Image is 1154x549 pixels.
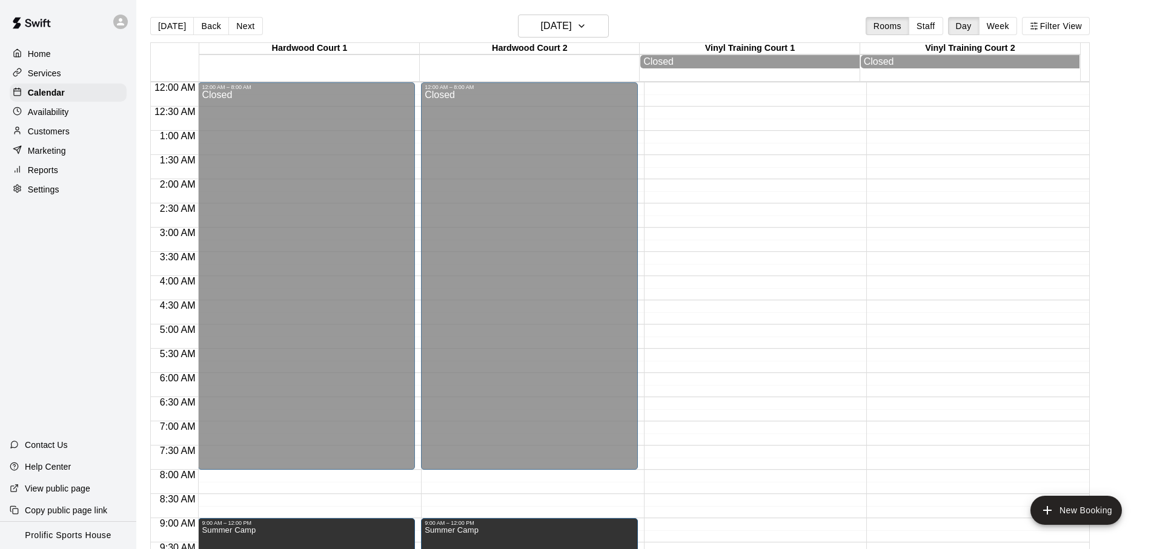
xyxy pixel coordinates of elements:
div: 12:00 AM – 8:00 AM [202,84,411,90]
span: 5:30 AM [157,349,199,359]
a: Availability [10,103,127,121]
div: 9:00 AM – 12:00 PM [202,520,411,526]
a: Customers [10,122,127,140]
span: 7:00 AM [157,421,199,432]
button: Week [979,17,1017,35]
div: 9:00 AM – 12:00 PM [425,520,634,526]
span: 7:30 AM [157,445,199,456]
span: 3:30 AM [157,252,199,262]
div: Closed [425,90,634,474]
a: Calendar [10,84,127,102]
span: 2:30 AM [157,203,199,214]
p: Reports [28,164,58,176]
div: Hardwood Court 1 [199,43,419,54]
span: 1:30 AM [157,155,199,165]
p: Copy public page link [25,504,107,516]
a: Marketing [10,142,127,160]
button: Day [948,17,980,35]
span: 12:00 AM [151,82,199,93]
div: Vinyl Training Court 1 [640,43,860,54]
p: Services [28,67,61,79]
p: Home [28,48,51,60]
span: 6:00 AM [157,373,199,383]
div: Vinyl Training Court 2 [860,43,1080,54]
button: Next [228,17,262,35]
p: Availability [28,106,69,118]
div: 12:00 AM – 8:00 AM [425,84,634,90]
span: 5:00 AM [157,324,199,335]
a: Reports [10,161,127,179]
span: 12:30 AM [151,107,199,117]
button: Rooms [866,17,909,35]
button: Back [193,17,229,35]
p: Contact Us [25,439,68,451]
span: 9:00 AM [157,518,199,528]
button: Staff [909,17,943,35]
a: Services [10,64,127,82]
div: 12:00 AM – 8:00 AM: Closed [421,82,638,470]
button: [DATE] [150,17,194,35]
a: Settings [10,180,127,199]
button: add [1030,496,1122,525]
span: 4:30 AM [157,300,199,311]
div: Hardwood Court 2 [420,43,640,54]
div: Closed [643,56,856,67]
span: 1:00 AM [157,131,199,141]
p: Customers [28,125,70,137]
span: 6:30 AM [157,397,199,407]
span: 2:00 AM [157,179,199,189]
div: Closed [202,90,411,474]
div: Closed [864,56,1076,67]
p: Marketing [28,145,66,157]
button: [DATE] [518,15,609,38]
div: 12:00 AM – 8:00 AM: Closed [198,82,415,470]
p: View public page [25,482,90,495]
span: 8:30 AM [157,494,199,504]
p: Settings [28,183,59,196]
button: Filter View [1022,17,1090,35]
p: Prolific Sports House [25,529,111,542]
span: 8:00 AM [157,470,199,480]
a: Home [10,45,127,63]
p: Help Center [25,461,71,473]
span: 3:00 AM [157,228,199,238]
span: 4:00 AM [157,276,199,286]
p: Calendar [28,87,65,99]
h6: [DATE] [541,18,572,35]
